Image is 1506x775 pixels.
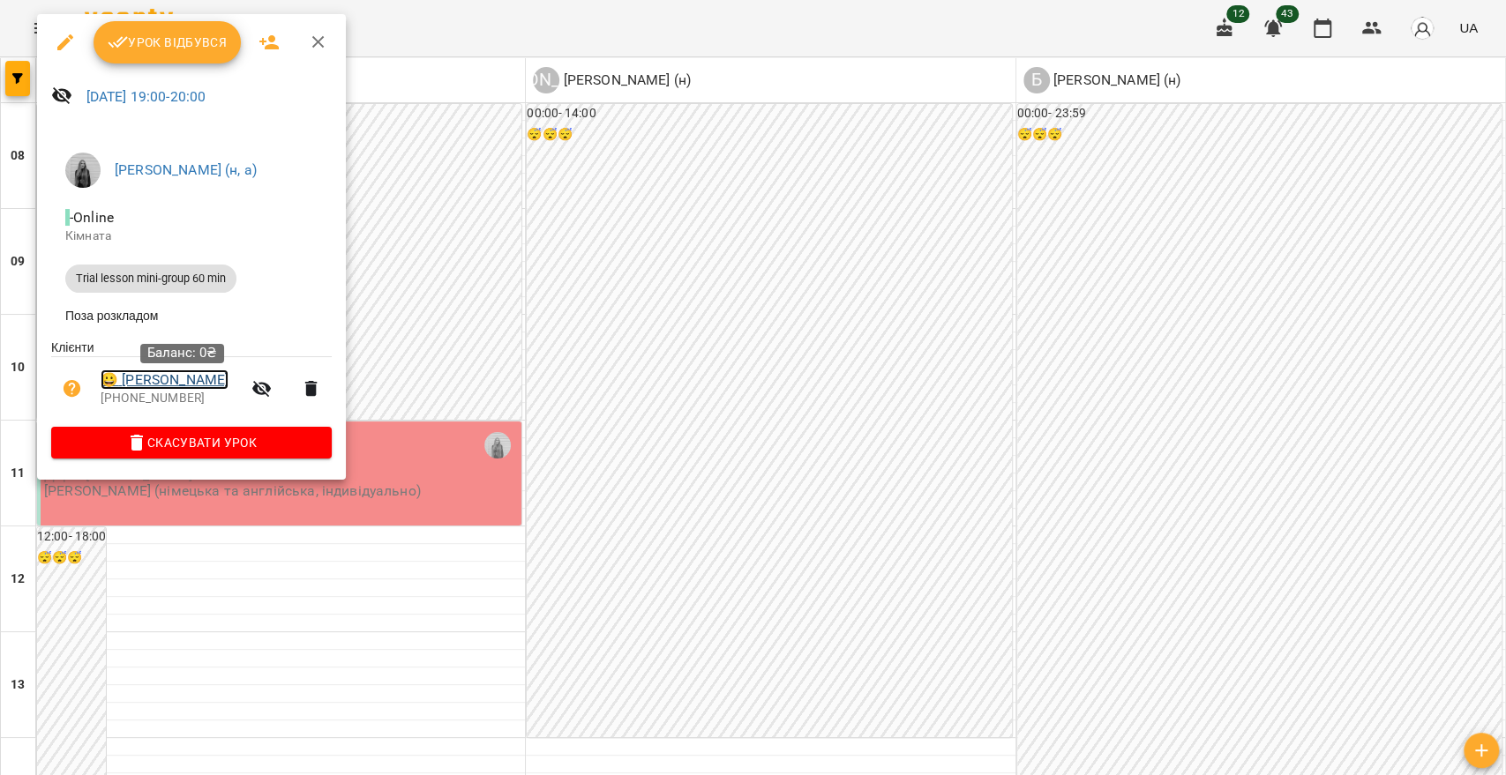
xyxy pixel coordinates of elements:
img: 465148d13846e22f7566a09ee851606a.jpeg [65,153,101,188]
p: Кімната [65,227,318,245]
p: [PHONE_NUMBER] [101,390,241,407]
a: 😀 [PERSON_NAME] [101,369,229,391]
button: Урок відбувся [94,21,242,63]
a: [PERSON_NAME] (н, а) [115,161,257,178]
span: - Online [65,209,117,226]
span: Скасувати Урок [65,432,318,453]
ul: Клієнти [51,339,332,427]
span: Баланс: 0₴ [147,345,217,361]
button: Візит ще не сплачено. Додати оплату? [51,368,94,410]
button: Скасувати Урок [51,427,332,458]
li: Поза розкладом [51,300,332,332]
a: [DATE] 19:00-20:00 [86,88,206,105]
span: Урок відбувся [108,32,228,53]
span: Trial lesson mini-group 60 min [65,271,236,287]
